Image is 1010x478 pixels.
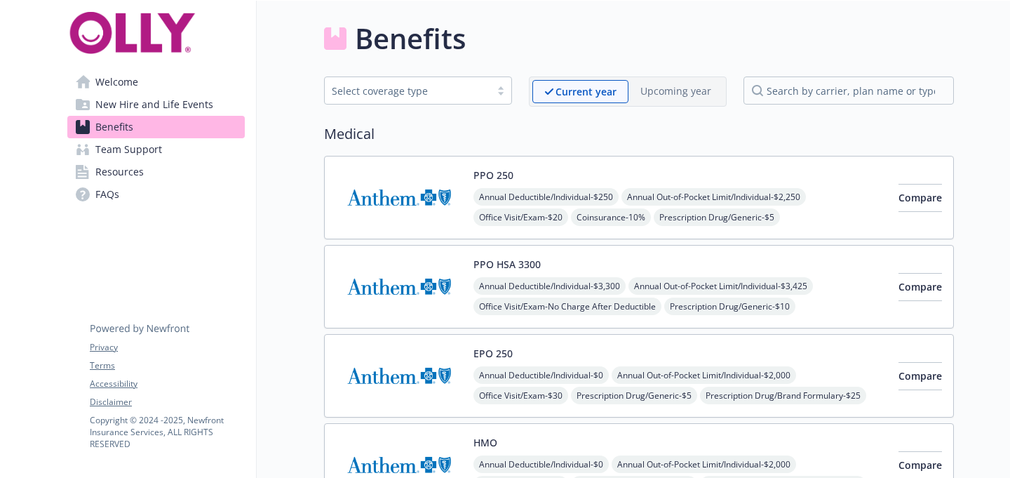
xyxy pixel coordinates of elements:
span: Annual Out-of-Pocket Limit/Individual - $2,000 [612,366,796,384]
a: Welcome [67,71,245,93]
button: PPO HSA 3300 [473,257,541,272]
span: Compare [898,369,942,383]
p: Copyright © 2024 - 2025 , Newfront Insurance Services, ALL RIGHTS RESERVED [90,414,244,450]
img: Anthem Blue Cross carrier logo [336,168,462,227]
span: Office Visit/Exam - $30 [473,387,568,404]
p: Current year [555,84,617,99]
span: FAQs [95,183,119,206]
span: Annual Out-of-Pocket Limit/Individual - $2,000 [612,456,796,473]
a: Terms [90,359,244,372]
span: Compare [898,191,942,204]
span: Office Visit/Exam - $20 [473,208,568,226]
button: Compare [898,273,942,301]
span: Team Support [95,138,162,161]
a: FAQs [67,183,245,206]
span: Compare [898,458,942,472]
span: Annual Out-of-Pocket Limit/Individual - $3,425 [628,277,813,295]
h1: Benefits [355,18,466,60]
div: Select coverage type [332,84,483,98]
h2: Medical [324,124,954,145]
img: Anthem Blue Cross carrier logo [336,346,462,406]
span: Annual Deductible/Individual - $0 [473,456,609,473]
span: Annual Deductible/Individual - $250 [473,188,619,206]
span: Annual Out-of-Pocket Limit/Individual - $2,250 [621,188,806,206]
span: Benefits [95,116,133,138]
a: Team Support [67,138,245,161]
span: New Hire and Life Events [95,93,213,116]
span: Office Visit/Exam - No Charge After Deductible [473,298,661,315]
button: EPO 250 [473,346,513,361]
input: search by carrier, plan name or type [743,77,954,105]
span: Resources [95,161,144,183]
span: Prescription Drug/Brand Formulary - $25 [700,387,866,404]
span: Compare [898,280,942,293]
span: Welcome [95,71,138,93]
img: Anthem Blue Cross carrier logo [336,257,462,317]
span: Prescription Drug/Generic - $5 [654,208,780,226]
p: Upcoming year [640,84,711,98]
button: Compare [898,362,942,390]
span: Coinsurance - 10% [571,208,651,226]
span: Annual Deductible/Individual - $3,300 [473,277,626,295]
a: New Hire and Life Events [67,93,245,116]
a: Accessibility [90,378,244,390]
button: PPO 250 [473,168,513,182]
a: Privacy [90,341,244,354]
span: Prescription Drug/Generic - $5 [571,387,697,404]
a: Benefits [67,116,245,138]
span: Annual Deductible/Individual - $0 [473,366,609,384]
button: HMO [473,435,497,450]
span: Upcoming year [628,80,723,103]
a: Resources [67,161,245,183]
span: Prescription Drug/Generic - $10 [664,298,795,315]
button: Compare [898,184,942,212]
a: Disclaimer [90,396,244,409]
